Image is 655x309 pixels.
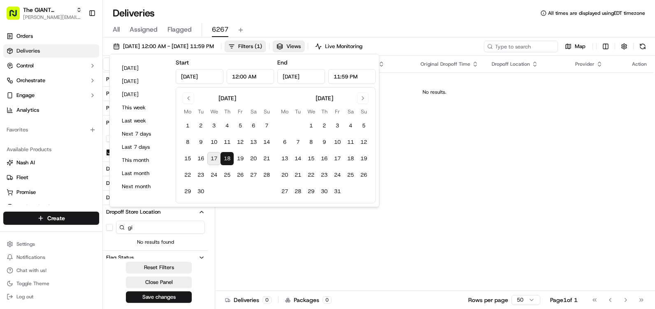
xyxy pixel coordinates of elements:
[103,205,208,219] button: Dropoff Store Location
[247,107,260,116] th: Saturday
[344,119,357,132] button: 4
[3,123,99,136] div: Favorites
[3,186,99,199] button: Promise
[28,87,104,93] div: We're available if you need us!
[247,168,260,182] button: 27
[176,59,189,66] label: Start
[221,168,234,182] button: 25
[227,69,274,84] input: Time
[260,152,273,165] button: 21
[3,143,99,156] div: Available Products
[21,53,148,62] input: Got a question? Start typing here...
[575,43,585,50] span: Map
[344,107,357,116] th: Saturday
[7,159,96,166] a: Nash AI
[3,265,99,276] button: Chat with us!
[331,152,344,165] button: 17
[106,76,149,83] div: Pickup Full Name
[16,47,40,55] span: Deliveries
[304,136,318,149] button: 8
[207,107,221,116] th: Wednesday
[291,185,304,198] button: 28
[66,116,135,131] a: 💻API Documentation
[273,41,304,52] button: Views
[126,291,192,303] button: Save changes
[194,152,207,165] button: 16
[167,25,192,35] span: Flagged
[106,119,173,127] div: Pickup Store Location
[234,119,247,132] button: 5
[103,101,208,115] button: Pickup Address
[16,92,35,99] span: Engage
[331,107,344,116] th: Friday
[16,254,45,261] span: Notifications
[278,107,291,116] th: Monday
[194,119,207,132] button: 2
[16,159,35,166] span: Nash AI
[3,171,99,184] button: Fleet
[344,152,357,165] button: 18
[278,168,291,182] button: 20
[118,181,167,192] button: Next month
[291,136,304,149] button: 7
[331,168,344,182] button: 24
[318,136,331,149] button: 9
[207,168,221,182] button: 24
[123,43,214,50] span: [DATE] 12:00 AM - [DATE] 11:59 PM
[575,61,595,67] span: Provider
[194,168,207,182] button: 23
[16,203,56,211] span: Product Catalog
[181,136,194,149] button: 8
[468,296,508,304] p: Rows per page
[318,107,331,116] th: Thursday
[225,41,266,52] button: Filters(1)
[3,212,99,225] button: Create
[118,141,167,153] button: Last 7 days
[16,119,63,127] span: Knowledge Base
[118,102,167,113] button: This week
[8,120,15,127] div: 📗
[113,7,155,20] h1: Deliveries
[218,94,236,102] div: [DATE]
[247,152,260,165] button: 20
[8,33,150,46] p: Welcome 👋
[291,168,304,182] button: 21
[126,277,192,288] button: Close Panel
[7,203,96,211] a: Product Catalog
[3,3,85,23] button: The GIANT Company[PERSON_NAME][EMAIL_ADDRESS][PERSON_NAME][DOMAIN_NAME]
[328,69,376,84] input: Time
[304,185,318,198] button: 29
[323,296,332,304] div: 0
[260,119,273,132] button: 7
[16,267,46,274] span: Chat with us!
[181,119,194,132] button: 1
[207,152,221,165] button: 17
[550,296,578,304] div: Page 1 of 1
[304,152,318,165] button: 15
[285,296,332,304] div: Packages
[3,59,99,72] button: Control
[194,136,207,149] button: 9
[637,41,648,52] button: Refresh
[3,291,99,302] button: Log out
[207,119,221,132] button: 3
[118,62,167,74] button: [DATE]
[118,154,167,166] button: This month
[103,239,208,245] span: No results found
[221,107,234,116] th: Thursday
[316,94,333,102] div: [DATE]
[357,168,370,182] button: 26
[82,139,100,145] span: Pylon
[78,119,132,127] span: API Documentation
[28,78,135,87] div: Start new chat
[176,69,223,84] input: Date
[181,168,194,182] button: 22
[420,61,470,67] span: Original Dropoff Time
[278,136,291,149] button: 6
[103,87,208,101] button: Pickup Business Name
[3,251,99,263] button: Notifications
[260,168,273,182] button: 28
[103,162,208,176] button: Dropoff Full Name
[225,296,272,304] div: Deliveries
[247,119,260,132] button: 6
